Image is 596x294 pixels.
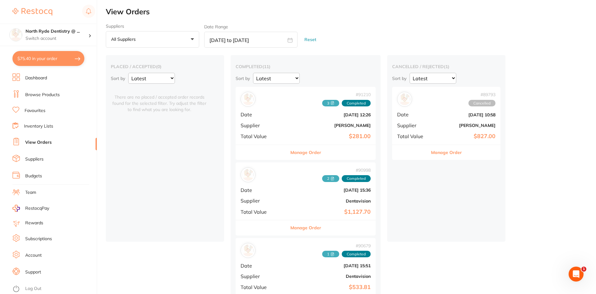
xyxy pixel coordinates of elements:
[241,198,282,203] span: Supplier
[468,100,495,107] span: Cancelled
[569,267,584,282] iframe: Intercom live chat
[397,123,428,128] span: Supplier
[106,7,596,16] h2: View Orders
[25,269,41,275] a: Support
[106,31,199,48] button: All suppliers
[106,24,199,29] label: Suppliers
[12,5,52,19] a: Restocq Logo
[25,205,49,212] span: RestocqPay
[287,209,371,215] b: $1,127.70
[287,188,371,193] b: [DATE] 15:36
[399,93,411,105] img: Henry Schein Halas
[12,8,52,16] img: Restocq Logo
[241,123,282,128] span: Supplier
[342,100,371,107] span: Completed
[24,123,53,129] a: Inventory Lists
[287,198,371,203] b: Dentavision
[25,75,47,81] a: Dashboard
[287,284,371,291] b: $533.81
[397,133,428,139] span: Total Value
[241,112,282,117] span: Date
[111,36,138,42] p: All suppliers
[433,112,495,117] b: [DATE] 10:58
[111,64,219,69] h2: placed / accepted ( 0 )
[303,31,318,48] button: Reset
[433,123,495,128] b: [PERSON_NAME]
[431,145,462,160] button: Manage Order
[581,267,586,272] span: 1
[25,286,41,292] a: Log Out
[287,133,371,140] b: $281.00
[12,284,95,294] button: Log Out
[10,29,22,41] img: North Ryde Dentistry @ Macquarie Park
[342,175,371,182] span: Completed
[111,87,208,113] span: There are no placed / accepted order records found for the selected filter. Try adjust the filter...
[322,100,339,107] span: Received
[241,263,282,268] span: Date
[25,108,45,114] a: Favourites
[25,236,52,242] a: Subscriptions
[287,263,371,268] b: [DATE] 15:51
[397,112,428,117] span: Date
[290,220,321,235] button: Manage Order
[322,92,371,97] span: # 91210
[392,76,406,81] p: Sort by
[25,189,36,196] a: Team
[236,76,250,81] p: Sort by
[433,133,495,140] b: $827.00
[236,64,376,69] h2: completed ( 11 )
[242,245,254,256] img: Dentavision
[287,123,371,128] b: [PERSON_NAME]
[241,187,282,193] span: Date
[26,28,88,35] h4: North Ryde Dentistry @ Macquarie Park
[25,92,60,98] a: Browse Products
[322,251,339,258] span: Received
[290,145,321,160] button: Manage Order
[26,35,88,42] p: Switch account
[322,168,371,173] span: # 90998
[322,175,339,182] span: Received
[25,220,43,226] a: Rewards
[287,112,371,117] b: [DATE] 12:26
[204,24,228,29] label: Date Range
[241,273,282,279] span: Supplier
[342,251,371,258] span: Completed
[322,243,371,248] span: # 90679
[25,156,44,162] a: Suppliers
[12,51,84,66] button: $75.40 in your order
[468,92,495,97] span: # 89793
[242,169,254,181] img: Dentavision
[204,32,298,48] input: Select date range
[25,252,42,259] a: Account
[241,209,282,215] span: Total Value
[241,284,282,290] span: Total Value
[25,173,42,179] a: Budgets
[12,205,49,212] a: RestocqPay
[241,133,282,139] span: Total Value
[242,93,254,105] img: Henry Schein Halas
[25,139,52,146] a: View Orders
[392,64,500,69] h2: cancelled / rejected ( 1 )
[287,274,371,279] b: Dentavision
[111,76,125,81] p: Sort by
[12,205,20,212] img: RestocqPay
